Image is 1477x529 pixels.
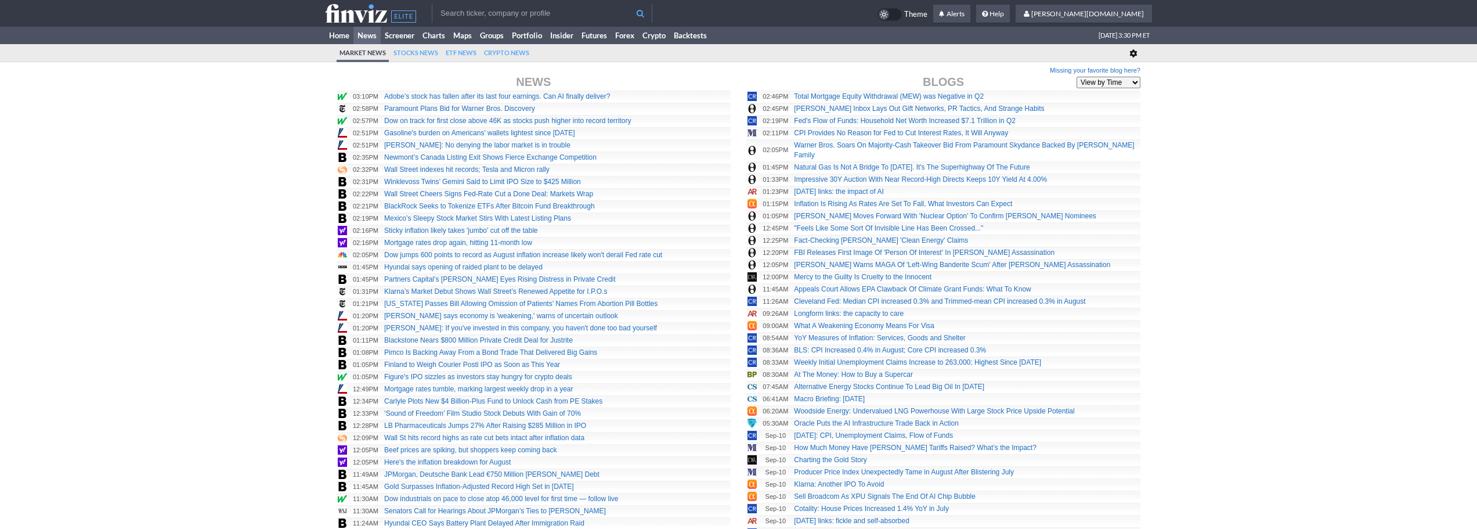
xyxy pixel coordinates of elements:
[794,129,1008,137] a: CPI Provides No Reason for Fed to Cut Interest Rates, It Will Anyway
[348,164,383,176] td: 02:32PM
[794,200,1012,208] a: Inflation Is Rising As Rates Are Set To Fall, What Investors Can Expect
[794,444,1037,452] a: How Much Money Have [PERSON_NAME] Tariffs Raised? What’s the Impact?
[348,298,383,310] td: 01:21PM
[384,263,543,271] a: Hyundai says opening of raided plant to be delayed
[758,515,793,527] td: Sep-10
[758,91,793,103] td: 02:46PM
[794,370,913,379] a: At The Money: How to Buy a Supercar
[384,141,570,149] a: [PERSON_NAME]: No denying the labor market is in trouble
[758,198,793,210] td: 01:15PM
[384,336,573,344] a: Blackstone Nears $800 Million Private Credit Deal for Justrite
[794,249,1055,257] a: FBI Releases First Image Of 'Person Of Interest' In [PERSON_NAME] Assassination
[348,152,383,164] td: 02:35PM
[904,8,927,21] span: Theme
[348,347,383,359] td: 01:08PM
[384,178,581,186] a: Winklevoss Twins’ Gemini Said to Limit IPO Size to $425 Million
[877,8,927,21] a: Theme
[384,397,602,405] a: Carlyle Plots New $4 Billion-Plus Fund to Unlock Cash from PE Stakes
[976,5,1010,23] a: Help
[348,274,383,286] td: 01:45PM
[758,442,793,454] td: Sep-10
[432,4,652,23] input: Search ticker, company or profile
[384,385,573,393] a: Mortgage rates tumble, marking largest weekly drop in a year
[348,395,383,408] td: 12:34PM
[348,505,383,517] td: 11:30AM
[384,251,662,259] a: Dow jumps 600 points to record as August inflation increase likely won't derail Fed rate cut
[384,495,619,503] a: Dow industrials on pace to close atop 46,000 level for first time — follow live
[348,115,383,127] td: 02:57PM
[348,322,383,334] td: 01:20PM
[794,480,884,488] a: Klarna: Another IPO To Avoid
[384,214,571,222] a: Mexico’s Sleepy Stock Market Stirs With Latest Listing Plans
[348,139,383,152] td: 02:51PM
[758,308,793,320] td: 09:26AM
[794,431,953,440] a: [DATE]: CPI, Unemployment Claims, Flow of Funds
[384,446,557,454] a: Beef prices are spiking, but shoppers keep coming back
[794,383,984,391] a: Alternative Energy Stocks Continue To Lead Big Oil In [DATE]
[384,239,532,247] a: Mortgage rates drop again, hitting 11-month low
[348,249,383,261] td: 02:05PM
[758,344,793,357] td: 08:36AM
[384,470,600,478] a: JPMorgan, Deutsche Bank Lead €750 Million [PERSON_NAME] Debt
[449,27,476,44] a: Maps
[381,27,418,44] a: Screener
[348,493,383,505] td: 11:30AM
[758,381,793,393] td: 07:45AM
[577,27,611,44] a: Futures
[384,324,657,332] a: [PERSON_NAME]: If you've invested in this company, you haven't done too bad yourself
[348,176,383,188] td: 02:31PM
[794,175,1047,183] a: Impressive 30Y Auction With Near Record-High Directs Keeps 10Y Yield At 4.00%
[348,383,383,395] td: 12:49PM
[348,432,383,444] td: 12:09PM
[353,27,381,44] a: News
[758,369,793,381] td: 08:30AM
[794,188,884,196] a: [DATE] links: the impact of AI
[794,419,958,427] a: Oracle Puts the AI Infrastructure Trade Back in Action
[348,261,383,274] td: 01:45PM
[325,27,353,44] a: Home
[384,300,658,308] a: [US_STATE] Passes Bill Allowing Omission of Patients’ Names From Abortion Pill Bottles
[794,322,934,330] a: What A Weakening Economy Means For Visa
[384,483,574,491] a: Gold Surpasses Inflation-Adjusted Record High Set in [DATE]
[384,153,597,161] a: Newmont’s Canada Listing Exit Shows Fierce Exchange Competition
[348,371,383,383] td: 01:05PM
[758,296,793,308] td: 11:26AM
[758,454,793,466] td: Sep-10
[758,283,793,296] td: 11:45AM
[348,200,383,213] td: 02:21PM
[794,236,968,244] a: Fact-Checking [PERSON_NAME] 'Clean Energy' Claims
[348,213,383,225] td: 02:19PM
[794,395,865,403] a: Macro Briefing: [DATE]
[384,287,607,296] a: Klarna’s Market Debut Shows Wall Street’s Renewed Appetite for I.P.O.s
[758,405,793,418] td: 06:20AM
[758,115,793,127] td: 02:19PM
[1016,5,1152,23] a: [PERSON_NAME][DOMAIN_NAME]
[794,492,976,501] a: Sell Broadcom As XPU Signals The End Of AI Chip Bubble
[384,519,584,527] a: Hyundai CEO Says Battery Plant Delayed After Immigration Raid
[384,129,575,137] a: Gasoline's burden on Americans' wallets lightest since [DATE]
[794,163,1030,171] a: Natural Gas Is Not A Bridge To [DATE]. It's The Superhighway Of The Future
[794,92,984,100] a: Total Mortgage Equity Withdrawal (MEW) was Negative in Q2
[794,310,904,318] a: Longform links: the capacity to care
[758,127,793,139] td: 02:11PM
[384,373,572,381] a: Figure's IPO sizzles as investors stay hungry for crypto deals
[348,103,383,115] td: 02:58PM
[348,420,383,432] td: 12:28PM
[758,430,793,442] td: Sep-10
[348,237,383,249] td: 02:16PM
[758,478,793,491] td: Sep-10
[794,297,1085,305] a: Cleveland Fed: Median CPI increased 0.3% and Trimmed-mean CPI increased 0.3% in August
[758,332,793,344] td: 08:54AM
[384,434,584,442] a: Wall St hits record highs as rate cut bets intact after inflation data
[384,165,550,174] a: Wall Street indexes hit records; Tesla and Micron rally
[794,273,931,281] a: Mercy to the Guilty Is Cruelty to the Innocent
[348,225,383,237] td: 02:16PM
[794,346,986,354] a: BLS: CPI Increased 0.4% in August; Core CPI increased 0.3%
[758,503,793,515] td: Sep-10
[758,491,793,503] td: Sep-10
[348,127,383,139] td: 02:51PM
[546,27,577,44] a: Insider
[611,27,638,44] a: Forex
[384,275,616,283] a: Partners Capital’s [PERSON_NAME] Eyes Rising Distress in Private Credit
[794,224,983,232] a: "Feels Like Some Sort Of Invisible Line Has Been Crossed..."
